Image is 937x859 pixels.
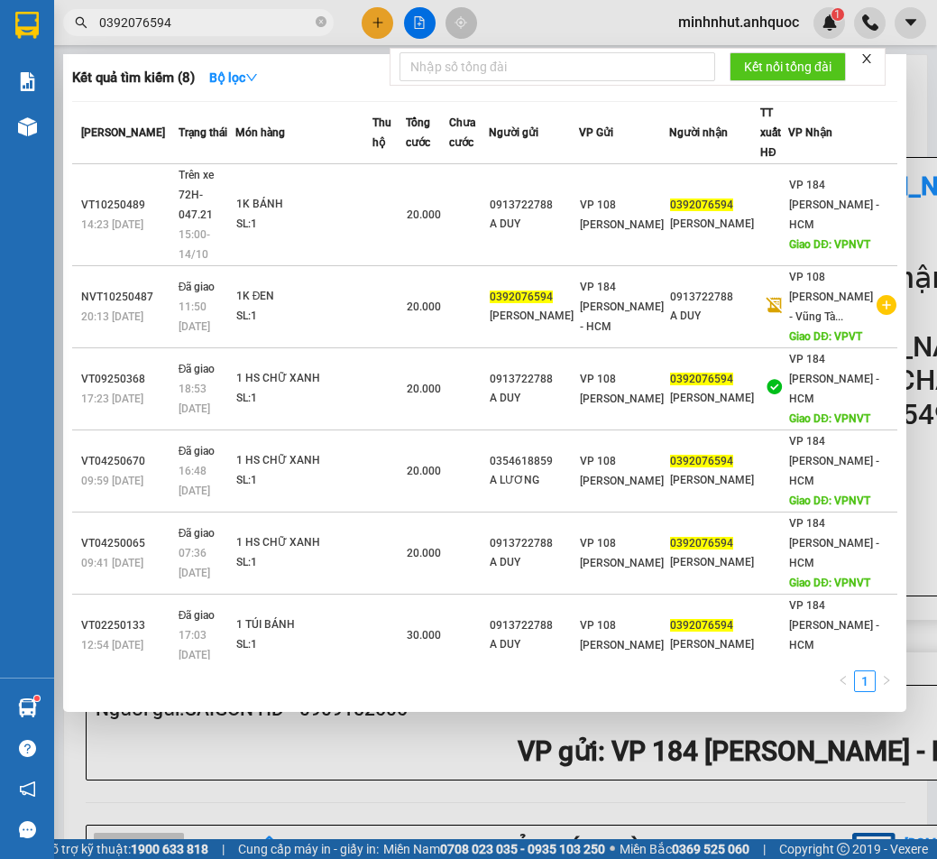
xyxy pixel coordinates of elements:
[81,370,173,389] div: VT09250368
[179,609,216,622] span: Đã giao
[81,218,143,231] span: 14:23 [DATE]
[670,373,733,385] span: 0392076594
[81,534,173,553] div: VT04250065
[15,102,160,127] div: 0909152606
[490,616,578,635] div: 0913722788
[670,471,758,490] div: [PERSON_NAME]
[15,17,43,36] span: Gửi:
[670,635,758,654] div: [PERSON_NAME]
[236,553,372,573] div: SL: 1
[407,208,441,221] span: 20.000
[236,389,372,409] div: SL: 1
[195,63,272,92] button: Bộ lọcdown
[580,281,664,333] span: VP 184 [PERSON_NAME] - HCM
[407,465,441,477] span: 20.000
[198,106,266,137] span: VPVT
[81,557,143,569] span: 09:41 [DATE]
[172,80,317,106] div: 0775549712
[789,271,873,323] span: VP 108 [PERSON_NAME] - Vũng Tà...
[760,106,781,159] span: TT xuất HĐ
[179,363,216,375] span: Đã giao
[670,553,758,572] div: [PERSON_NAME]
[876,670,897,692] button: right
[490,452,578,471] div: 0354618859
[81,452,173,471] div: VT04250670
[179,383,210,415] span: 18:53 [DATE]
[81,393,143,405] span: 17:23 [DATE]
[490,635,578,654] div: A DUY
[489,126,538,139] span: Người gửi
[490,215,578,234] div: A DUY
[490,196,578,215] div: 0913722788
[99,13,312,32] input: Tìm tên, số ĐT hoặc mã đơn
[172,59,317,80] div: CHÂU Á
[179,126,227,139] span: Trạng thái
[236,215,372,235] div: SL: 1
[209,70,258,85] strong: Bộ lọc
[18,72,37,91] img: solution-icon
[400,52,715,81] input: Nhập số tổng đài
[15,80,160,102] div: SAIGON HD
[579,126,613,139] span: VP Gửi
[670,199,733,211] span: 0392076594
[19,740,36,757] span: question-circle
[789,599,879,651] span: VP 184 [PERSON_NAME] - HCM
[789,179,879,231] span: VP 184 [PERSON_NAME] - HCM
[407,300,441,313] span: 20.000
[179,547,210,579] span: 07:36 [DATE]
[744,57,831,77] span: Kết nối tổng đài
[670,389,758,408] div: [PERSON_NAME]
[407,629,441,642] span: 30.000
[788,126,832,139] span: VP Nhận
[235,126,285,139] span: Món hàng
[490,370,578,389] div: 0913722788
[490,307,578,326] div: [PERSON_NAME]
[580,455,664,487] span: VP 108 [PERSON_NAME]
[15,15,160,80] div: VP 184 [PERSON_NAME] - HCM
[236,471,372,491] div: SL: 1
[407,547,441,559] span: 20.000
[881,675,892,686] span: right
[670,288,758,307] div: 0913722788
[789,412,870,425] span: Giao DĐ: VPNVT
[179,228,210,261] span: 15:00 - 14/10
[670,537,733,550] span: 0392076594
[789,238,870,251] span: Giao DĐ: VPNVT
[18,117,37,136] img: warehouse-icon
[789,494,870,507] span: Giao DĐ: VPNVT
[789,577,870,589] span: Giao DĐ: VPNVT
[669,126,728,139] span: Người nhận
[789,517,879,569] span: VP 184 [PERSON_NAME] - HCM
[789,659,870,671] span: Giao DĐ: VPNVT
[855,671,875,691] a: 1
[179,465,210,497] span: 16:48 [DATE]
[72,69,195,88] h3: Kết quả tìm kiếm ( 8 )
[670,455,733,467] span: 0392076594
[236,533,372,553] div: 1 HS CHỮ XANH
[179,629,210,661] span: 17:03 [DATE]
[236,451,372,471] div: 1 HS CHỮ XANH
[316,14,326,32] span: close-circle
[34,696,40,701] sup: 1
[860,52,873,65] span: close
[81,616,173,635] div: VT02250133
[789,330,862,343] span: Giao DĐ: VPVT
[580,537,664,569] span: VP 108 [PERSON_NAME]
[81,310,143,323] span: 20:13 [DATE]
[236,369,372,389] div: 1 HS CHỮ XANH
[490,291,553,303] span: 0392076594
[179,445,216,457] span: Đã giao
[580,619,664,651] span: VP 108 [PERSON_NAME]
[670,619,733,632] span: 0392076594
[81,196,173,215] div: VT10250489
[179,281,216,293] span: Đã giao
[19,780,36,798] span: notification
[789,435,879,487] span: VP 184 [PERSON_NAME] - HCM
[490,389,578,408] div: A DUY
[179,169,214,221] span: Trên xe 72H-047.21
[245,71,258,84] span: down
[236,307,372,327] div: SL: 1
[81,475,143,487] span: 09:59 [DATE]
[19,821,36,838] span: message
[236,615,372,635] div: 1 TÚI BÁNH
